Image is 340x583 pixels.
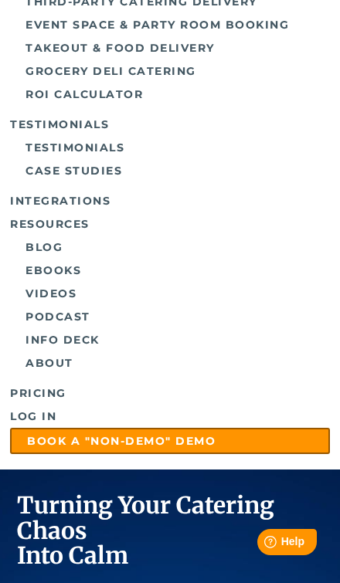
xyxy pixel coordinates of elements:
[10,328,330,351] a: Info Deck
[10,36,330,59] a: Takeout & Food Delivery
[202,523,323,566] iframe: Help widget launcher
[17,490,274,571] span: Turning Your Catering Chaos Into Calm
[10,189,330,212] a: Integrations
[10,259,330,282] a: eBooks
[10,405,330,428] a: Log in
[10,236,330,259] a: Blog
[10,428,330,454] a: Book a "Non-Demo" Demo
[10,381,330,405] a: Pricing
[10,136,330,159] a: Testimonials
[10,212,330,236] a: Resources
[10,305,330,328] a: Podcast
[10,159,330,182] a: Case Studies
[10,351,330,375] a: About
[10,59,330,83] a: Grocery Deli Catering
[10,113,330,136] a: Testimonials
[10,282,330,305] a: Videos
[10,83,330,106] a: ROI Calculator
[10,13,330,36] a: Event Space & Party Room Booking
